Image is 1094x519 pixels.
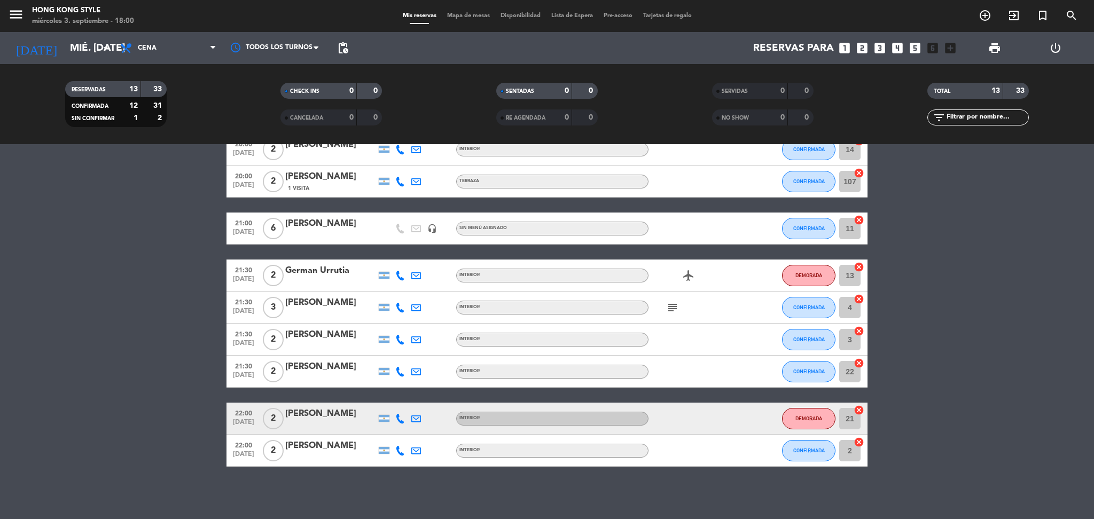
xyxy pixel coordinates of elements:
span: TOTAL [934,89,950,94]
span: Tarjetas de regalo [638,13,697,19]
button: CONFIRMADA [782,218,835,239]
span: 1 Visita [288,184,309,193]
span: NO SHOW [722,115,749,121]
i: power_settings_new [1049,42,1062,54]
strong: 12 [129,102,138,109]
span: 21:00 [230,216,257,229]
div: [PERSON_NAME] [285,170,376,184]
span: [DATE] [230,182,257,194]
span: 21:30 [230,359,257,372]
strong: 33 [153,85,164,93]
span: [DATE] [230,150,257,162]
button: CONFIRMADA [782,440,835,461]
span: 20:00 [230,169,257,182]
span: Reservas para [753,42,834,54]
span: INTERIOR [459,337,480,341]
span: DEMORADA [795,415,822,421]
span: 2 [263,408,284,429]
span: 2 [263,139,284,160]
strong: 0 [565,87,569,95]
span: 21:30 [230,263,257,276]
i: cancel [854,168,864,178]
div: [PERSON_NAME] [285,217,376,231]
span: INTERIOR [459,305,480,309]
span: CONFIRMADA [793,368,825,374]
i: subject [666,301,679,314]
button: CONFIRMADA [782,361,835,382]
i: looks_6 [926,41,940,55]
i: looks_3 [873,41,887,55]
i: looks_4 [890,41,904,55]
span: SIN CONFIRMAR [72,116,114,121]
span: SENTADAS [506,89,534,94]
i: add_circle_outline [979,9,991,22]
span: 22:00 [230,406,257,419]
span: 2 [263,440,284,461]
span: Sin menú asignado [459,226,507,230]
i: cancel [854,294,864,304]
i: cancel [854,437,864,447]
div: [PERSON_NAME] [285,328,376,342]
span: print [988,42,1001,54]
strong: 13 [991,87,1000,95]
span: 2 [263,265,284,286]
i: exit_to_app [1007,9,1020,22]
span: CONFIRMADA [793,336,825,342]
span: [DATE] [230,340,257,352]
button: CONFIRMADA [782,139,835,160]
span: SERVIDAS [722,89,748,94]
span: INTERIOR [459,273,480,277]
div: [PERSON_NAME] [285,138,376,152]
strong: 0 [780,114,785,121]
button: DEMORADA [782,265,835,286]
span: 3 [263,297,284,318]
div: HONG KONG STYLE [32,5,134,16]
span: pending_actions [337,42,349,54]
div: [PERSON_NAME] [285,407,376,421]
i: cancel [854,405,864,415]
input: Filtrar por nombre... [945,112,1028,123]
span: [DATE] [230,372,257,384]
span: [DATE] [230,276,257,288]
strong: 31 [153,102,164,109]
span: Cena [138,44,157,52]
span: TERRAZA [459,179,479,183]
i: add_box [943,41,957,55]
span: INTERIOR [459,416,480,420]
span: 22:00 [230,438,257,451]
span: 2 [263,329,284,350]
strong: 13 [129,85,138,93]
span: CANCELADA [290,115,323,121]
span: Mis reservas [397,13,442,19]
strong: 0 [589,114,595,121]
span: RESERVADAS [72,87,106,92]
i: cancel [854,358,864,368]
strong: 0 [589,87,595,95]
span: CHECK INS [290,89,319,94]
div: miércoles 3. septiembre - 18:00 [32,16,134,27]
i: search [1065,9,1078,22]
button: DEMORADA [782,408,835,429]
strong: 0 [349,114,354,121]
i: turned_in_not [1036,9,1049,22]
span: CONFIRMADA [72,104,108,109]
span: 2 [263,361,284,382]
span: INTERIOR [459,448,480,452]
div: [PERSON_NAME] [285,439,376,453]
strong: 0 [565,114,569,121]
i: cancel [854,326,864,336]
span: Lista de Espera [546,13,598,19]
span: Pre-acceso [598,13,638,19]
span: CONFIRMADA [793,146,825,152]
strong: 0 [349,87,354,95]
i: looks_one [838,41,851,55]
span: Disponibilidad [495,13,546,19]
strong: 0 [804,114,811,121]
span: CONFIRMADA [793,447,825,453]
i: looks_two [855,41,869,55]
span: [DATE] [230,308,257,320]
strong: 0 [373,114,380,121]
i: arrow_drop_down [99,42,112,54]
span: INTERIOR [459,147,480,151]
span: CONFIRMADA [793,225,825,231]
